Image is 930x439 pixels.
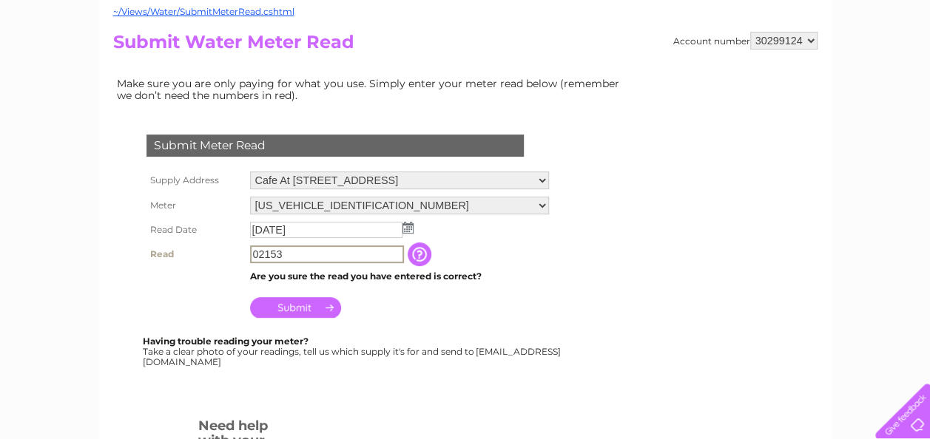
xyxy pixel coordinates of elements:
[143,242,246,267] th: Read
[143,218,246,242] th: Read Date
[113,32,818,60] h2: Submit Water Meter Read
[33,38,108,84] img: logo.png
[246,267,553,286] td: Are you sure the read you have entered is correct?
[250,297,341,318] input: Submit
[673,32,818,50] div: Account number
[881,63,916,74] a: Log out
[116,8,815,72] div: Clear Business is a trading name of Verastar Limited (registered in [GEOGRAPHIC_DATA] No. 3667643...
[143,168,246,193] th: Supply Address
[143,336,309,347] b: Having trouble reading your meter?
[651,7,753,26] a: 0333 014 3131
[113,6,294,17] a: ~/Views/Water/SubmitMeterRead.cshtml
[143,336,563,367] div: Take a clear photo of your readings, tell us which supply it's for and send to [EMAIL_ADDRESS][DO...
[748,63,792,74] a: Telecoms
[670,63,698,74] a: Water
[707,63,739,74] a: Energy
[801,63,823,74] a: Blog
[113,74,631,105] td: Make sure you are only paying for what you use. Simply enter your meter read below (remember we d...
[832,63,868,74] a: Contact
[146,135,524,157] div: Submit Meter Read
[408,242,434,266] input: Information
[143,193,246,218] th: Meter
[402,222,414,234] img: ...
